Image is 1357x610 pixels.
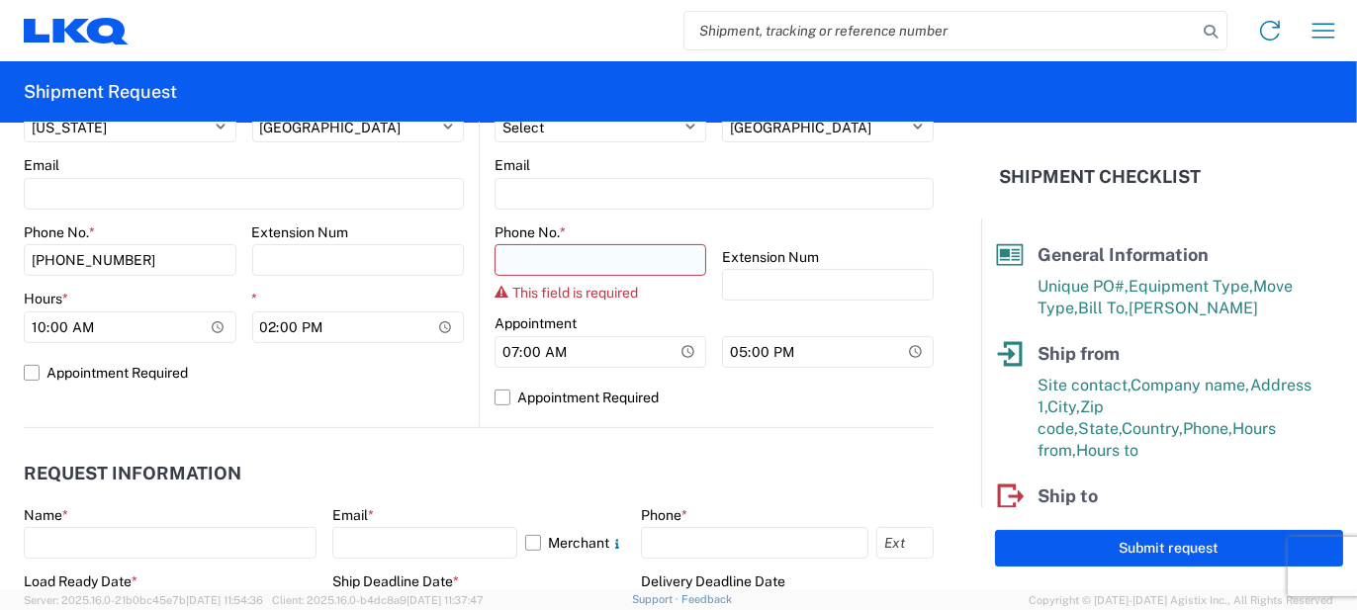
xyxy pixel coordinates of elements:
[252,223,349,241] label: Extension Num
[1047,397,1080,416] span: City,
[495,382,934,413] label: Appointment Required
[1183,419,1232,438] span: Phone,
[495,156,530,174] label: Email
[1076,441,1138,460] span: Hours to
[24,223,95,241] label: Phone No.
[24,80,177,104] h2: Shipment Request
[1122,419,1183,438] span: Country,
[1038,376,1131,394] span: Site contact,
[876,527,934,559] input: Ext
[24,506,68,524] label: Name
[1038,244,1209,265] span: General Information
[1131,376,1250,394] span: Company name,
[1129,277,1253,296] span: Equipment Type,
[272,594,484,606] span: Client: 2025.16.0-b4dc8a9
[1038,277,1129,296] span: Unique PO#,
[999,165,1201,189] h2: Shipment Checklist
[332,572,459,590] label: Ship Deadline Date
[24,464,241,483] h2: Request Information
[495,223,566,241] label: Phone No.
[332,506,374,524] label: Email
[24,357,464,389] label: Appointment Required
[525,527,625,559] label: Merchant
[722,248,819,266] label: Extension Num
[1129,299,1258,317] span: [PERSON_NAME]
[995,530,1343,566] button: Submit request
[24,572,137,590] label: Load Ready Date
[632,593,681,605] a: Support
[684,12,1197,49] input: Shipment, tracking or reference number
[407,594,484,606] span: [DATE] 11:37:47
[512,285,638,301] span: This field is required
[24,156,59,174] label: Email
[1029,591,1333,609] span: Copyright © [DATE]-[DATE] Agistix Inc., All Rights Reserved
[24,290,68,307] label: Hours
[1078,299,1129,317] span: Bill To,
[495,314,577,332] label: Appointment
[641,506,687,524] label: Phone
[1038,343,1120,364] span: Ship from
[186,594,263,606] span: [DATE] 11:54:36
[681,593,732,605] a: Feedback
[1078,419,1122,438] span: State,
[24,594,263,606] span: Server: 2025.16.0-21b0bc45e7b
[641,572,785,590] label: Delivery Deadline Date
[1038,485,1098,506] span: Ship to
